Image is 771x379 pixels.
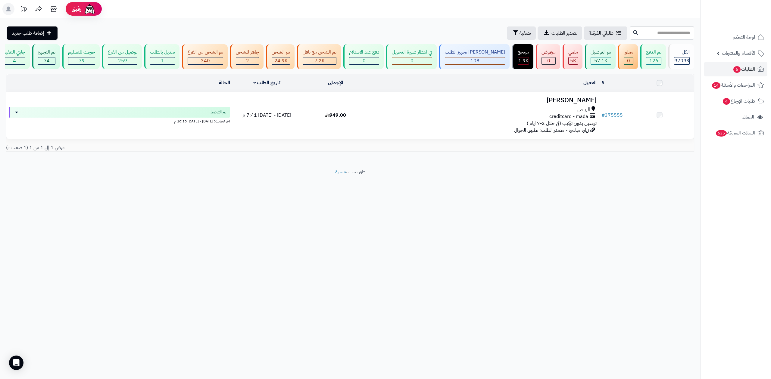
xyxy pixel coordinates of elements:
[314,57,325,64] span: 7.2K
[236,57,259,64] div: 2
[704,94,767,108] a: طلبات الإرجاع4
[188,49,223,56] div: تم الشحن من الفرع
[445,49,505,56] div: [PERSON_NAME] تجهيز الطلب
[161,57,164,64] span: 1
[188,57,223,64] div: 340
[16,3,31,17] a: تحديثات المنصة
[733,33,755,42] span: لوحة التحكم
[715,129,755,137] span: السلات المتروكة
[601,112,623,119] a: #375555
[704,30,767,45] a: لوحة التحكم
[392,49,432,56] div: في انتظار صورة التحويل
[470,57,479,64] span: 108
[551,29,577,37] span: تصدير الطلبات
[584,26,627,40] a: طلباتي المُوكلة
[44,57,50,64] span: 74
[722,97,755,105] span: طلبات الإرجاع
[733,66,741,73] span: 6
[639,44,667,69] a: تم الدفع 126
[325,112,346,119] span: 949.00
[372,97,596,104] h3: [PERSON_NAME]
[518,49,529,56] div: مرتجع
[246,57,249,64] span: 2
[342,44,385,69] a: دفع عند الاستلام 0
[542,49,556,56] div: مرفوض
[31,44,61,69] a: تم التجهيز 74
[201,57,210,64] span: 340
[577,106,590,113] span: الرياض
[392,57,432,64] div: 0
[13,57,16,64] span: 4
[79,57,85,64] span: 79
[568,49,578,56] div: ملغي
[118,57,127,64] span: 259
[723,98,730,105] span: 4
[649,57,658,64] span: 126
[38,57,55,64] div: 74
[265,44,296,69] a: تم الشحن 24.9K
[569,57,578,64] div: 5005
[518,57,529,64] span: 1.9K
[303,49,336,56] div: تم الشحن مع ناقل
[438,44,511,69] a: [PERSON_NAME] تجهيز الطلب 108
[511,44,535,69] a: مرتجع 1.9K
[627,57,630,64] span: 0
[150,49,175,56] div: تعديل بالطلب
[646,49,661,56] div: تم الدفع
[219,79,230,86] a: الحالة
[385,44,438,69] a: في انتظار صورة التحويل 0
[335,168,346,175] a: متجرة
[535,44,561,69] a: مرفوض 0
[349,57,379,64] div: 0
[3,49,25,56] div: جاري التنفيذ
[209,109,226,115] span: تم التوصيل
[242,112,291,119] span: [DATE] - [DATE] 7:41 م
[704,126,767,140] a: السلات المتروكة635
[712,82,720,89] span: 14
[514,127,589,134] span: زيارة مباشرة - مصدر الطلب: تطبيق الجوال
[84,3,96,15] img: ai-face.png
[542,57,555,64] div: 0
[445,57,505,64] div: 108
[520,29,531,37] span: تصفية
[561,44,584,69] a: ملغي 5K
[674,57,689,64] span: 97093
[7,26,58,40] a: إضافة طلب جديد
[601,79,604,86] a: #
[733,65,755,73] span: الطلبات
[4,57,25,64] div: 4
[150,57,175,64] div: 1
[730,16,765,29] img: logo-2.png
[742,113,754,121] span: العملاء
[624,57,633,64] div: 0
[617,44,639,69] a: معلق 0
[601,112,605,119] span: #
[9,356,23,370] div: Open Intercom Messenger
[272,57,290,64] div: 24890
[538,26,582,40] a: تصدير الطلبات
[667,44,695,69] a: الكل97093
[38,49,55,56] div: تم التجهيز
[704,62,767,76] a: الطلبات6
[507,26,536,40] button: تصفية
[547,57,550,64] span: 0
[711,81,755,89] span: المراجعات والأسئلة
[624,49,633,56] div: معلق
[181,44,229,69] a: تم الشحن من الفرع 340
[108,57,137,64] div: 259
[594,57,607,64] span: 57.1K
[253,79,281,86] a: تاريخ الطلب
[527,120,597,127] span: توصيل بدون تركيب (في خلال 2-7 ايام )
[236,49,259,56] div: جاهز للشحن
[101,44,143,69] a: توصيل من الفرع 259
[72,5,81,13] span: رفيق
[296,44,342,69] a: تم الشحن مع ناقل 7.2K
[591,49,611,56] div: تم التوصيل
[349,49,379,56] div: دفع عند الاستلام
[674,49,690,56] div: الكل
[704,110,767,124] a: العملاء
[229,44,265,69] a: جاهز للشحن 2
[591,57,611,64] div: 57129
[549,113,588,120] span: creditcard - mada
[722,49,755,57] span: الأقسام والمنتجات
